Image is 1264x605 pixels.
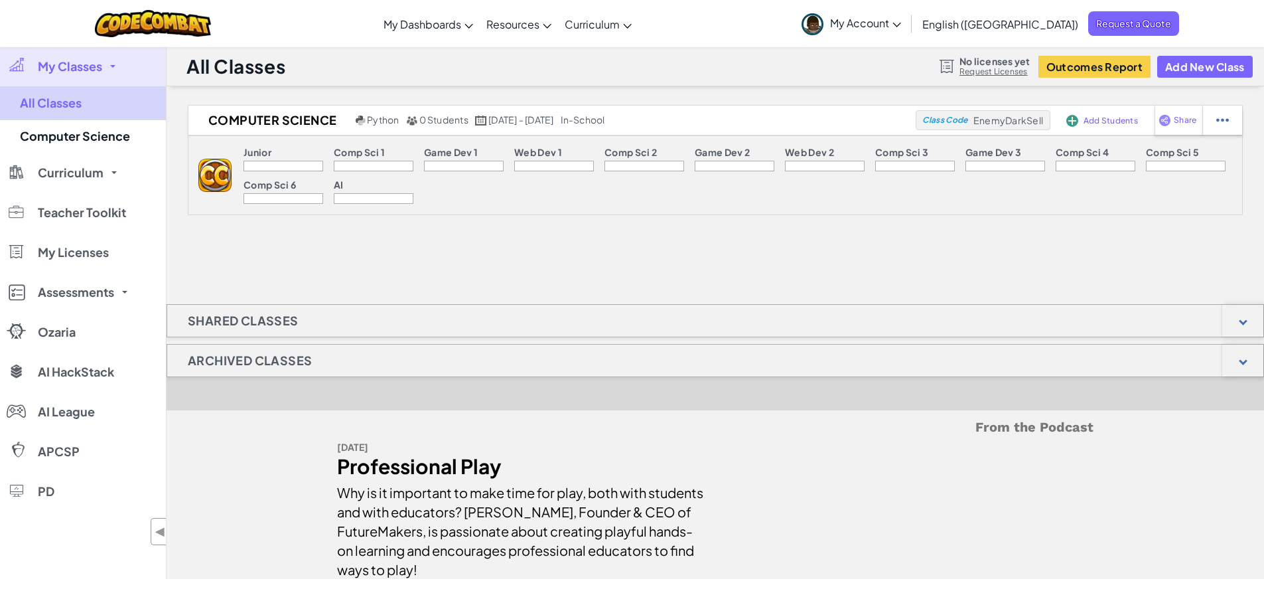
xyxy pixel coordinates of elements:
[604,147,657,157] p: Comp Sci 2
[38,406,95,418] span: AI League
[1157,56,1253,78] button: Add New Class
[188,110,352,130] h2: Computer Science
[488,114,553,126] span: [DATE] - [DATE]
[155,522,166,541] span: ◀
[1216,114,1229,126] img: IconStudentEllipsis.svg
[186,54,285,79] h1: All Classes
[244,147,271,157] p: Junior
[38,246,109,258] span: My Licenses
[337,417,1093,438] h5: From the Podcast
[973,114,1043,126] span: EnemyDarkSell
[830,16,901,30] span: My Account
[38,167,104,179] span: Curriculum
[377,6,480,42] a: My Dashboards
[244,179,296,190] p: Comp Sci 6
[959,56,1030,66] span: No licenses yet
[424,147,478,157] p: Game Dev 1
[922,17,1078,31] span: English ([GEOGRAPHIC_DATA])
[167,344,332,377] h1: Archived Classes
[384,17,461,31] span: My Dashboards
[802,13,823,35] img: avatar
[558,6,638,42] a: Curriculum
[1159,114,1171,126] img: IconShare_Purple.svg
[198,159,232,192] img: logo
[565,17,620,31] span: Curriculum
[1038,56,1151,78] button: Outcomes Report
[38,207,126,218] span: Teacher Toolkit
[38,366,114,378] span: AI HackStack
[922,116,967,124] span: Class Code
[188,110,916,130] a: Computer Science Python 0 Students [DATE] - [DATE] in-school
[367,114,399,126] span: Python
[480,6,558,42] a: Resources
[785,147,834,157] p: Web Dev 2
[795,3,908,44] a: My Account
[514,147,562,157] p: Web Dev 1
[38,60,102,72] span: My Classes
[486,17,539,31] span: Resources
[561,114,605,126] div: in-school
[334,179,344,190] p: AI
[916,6,1085,42] a: English ([GEOGRAPHIC_DATA])
[356,116,366,126] img: python.png
[167,304,319,337] h1: Shared Classes
[419,114,468,126] span: 0 Students
[965,147,1021,157] p: Game Dev 3
[1088,11,1179,36] a: Request a Quote
[475,116,487,126] img: calendar.svg
[38,326,76,338] span: Ozaria
[1174,116,1196,124] span: Share
[406,116,418,126] img: MultipleUsers.png
[337,457,705,476] div: Professional Play
[1066,115,1078,127] img: IconAddStudents.svg
[1084,117,1138,125] span: Add Students
[1146,147,1199,157] p: Comp Sci 5
[695,147,750,157] p: Game Dev 2
[959,66,1030,77] a: Request Licenses
[337,438,705,457] div: [DATE]
[337,476,705,579] div: Why is it important to make time for play, both with students and with educators? [PERSON_NAME], ...
[38,286,114,298] span: Assessments
[1056,147,1109,157] p: Comp Sci 4
[875,147,928,157] p: Comp Sci 3
[95,10,211,37] img: CodeCombat logo
[334,147,385,157] p: Comp Sci 1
